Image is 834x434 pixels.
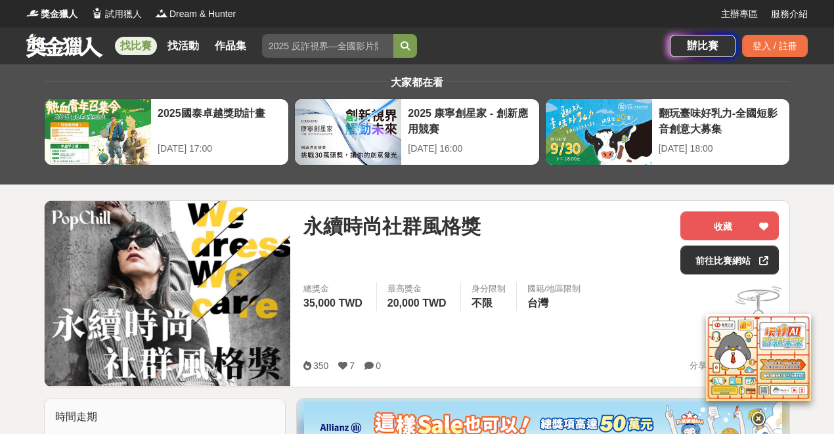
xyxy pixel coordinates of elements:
[742,35,808,57] div: 登入 / 註冊
[155,7,168,20] img: Logo
[209,37,252,55] a: 作品集
[680,211,779,240] button: 收藏
[91,7,104,20] img: Logo
[155,7,236,21] a: LogoDream & Hunter
[303,211,481,241] span: 永續時尚社群風格獎
[771,7,808,21] a: 服務介紹
[408,106,532,135] div: 2025 康寧創星家 - 創新應用競賽
[105,7,142,21] span: 試用獵人
[303,282,366,295] span: 總獎金
[349,360,355,371] span: 7
[294,98,539,165] a: 2025 康寧創星家 - 創新應用競賽[DATE] 16:00
[670,35,735,57] a: 辦比賽
[41,7,77,21] span: 獎金獵人
[313,360,328,371] span: 350
[162,37,204,55] a: 找活動
[169,7,236,21] span: Dream & Hunter
[472,297,493,309] span: 不限
[690,356,715,376] span: 分享至
[45,201,290,386] img: Cover Image
[527,282,581,295] div: 國籍/地區限制
[158,142,282,156] div: [DATE] 17:00
[387,297,447,309] span: 20,000 TWD
[387,77,447,88] span: 大家都在看
[158,106,282,135] div: 2025國泰卓越獎助計畫
[527,297,548,309] span: 台灣
[26,7,39,20] img: Logo
[545,98,790,165] a: 翻玩臺味好乳力-全國短影音創意大募集[DATE] 18:00
[659,106,783,135] div: 翻玩臺味好乳力-全國短影音創意大募集
[262,34,393,58] input: 2025 反詐視界—全國影片競賽
[721,7,758,21] a: 主辦專區
[387,282,450,295] span: 最高獎金
[472,282,506,295] div: 身分限制
[659,142,783,156] div: [DATE] 18:00
[376,360,381,371] span: 0
[115,37,157,55] a: 找比賽
[408,142,532,156] div: [DATE] 16:00
[680,246,779,274] a: 前往比賽網站
[91,7,142,21] a: Logo試用獵人
[44,98,289,165] a: 2025國泰卓越獎助計畫[DATE] 17:00
[706,314,811,401] img: d2146d9a-e6f6-4337-9592-8cefde37ba6b.png
[26,7,77,21] a: Logo獎金獵人
[303,297,362,309] span: 35,000 TWD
